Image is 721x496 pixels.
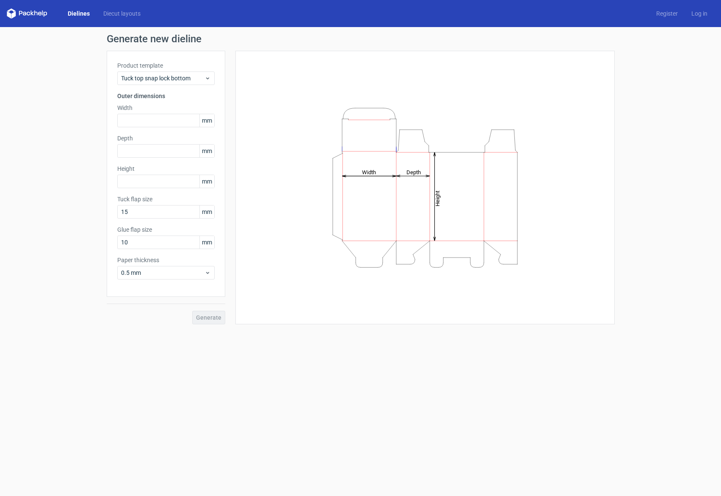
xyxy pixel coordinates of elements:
span: Tuck top snap lock bottom [121,74,204,82]
label: Depth [117,134,215,142]
tspan: Depth [406,169,421,175]
span: mm [199,175,214,188]
a: Diecut layouts [97,9,147,18]
a: Dielines [61,9,97,18]
label: Width [117,104,215,112]
span: mm [199,206,214,218]
label: Product template [117,61,215,70]
a: Log in [685,9,714,18]
h1: Generate new dieline [107,34,615,44]
tspan: Height [434,190,441,206]
tspan: Width [362,169,376,175]
a: Register [649,9,685,18]
label: Height [117,164,215,173]
label: Glue flap size [117,225,215,234]
span: mm [199,114,214,127]
label: Paper thickness [117,256,215,264]
span: mm [199,236,214,249]
h3: Outer dimensions [117,92,215,100]
span: 0.5 mm [121,269,204,277]
label: Tuck flap size [117,195,215,203]
span: mm [199,145,214,157]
